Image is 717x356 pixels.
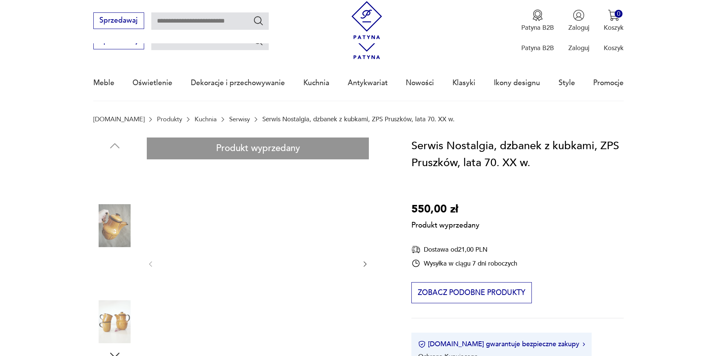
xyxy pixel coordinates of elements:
p: Serwis Nostalgia, dzbanek z kubkami, ZPS Pruszków, lata 70. XX w. [262,116,455,123]
a: Kuchnia [303,66,329,100]
a: Style [559,66,575,100]
img: Ikona certyfikatu [418,341,426,348]
button: Zaloguj [568,9,589,32]
button: Zobacz podobne produkty [411,282,531,303]
p: 550,00 zł [411,201,480,218]
p: Patyna B2B [521,23,554,32]
a: Produkty [157,116,182,123]
div: Wysyłka w ciągu 7 dni roboczych [411,259,517,268]
a: Oświetlenie [132,66,172,100]
a: Antykwariat [348,66,388,100]
a: Ikona medaluPatyna B2B [521,9,554,32]
a: Meble [93,66,114,100]
button: 0Koszyk [604,9,624,32]
button: [DOMAIN_NAME] gwarantuje bezpieczne zakupy [418,339,585,349]
img: Ikona koszyka [608,9,620,21]
a: Nowości [406,66,434,100]
button: Szukaj [253,15,264,26]
a: Serwisy [229,116,250,123]
p: Koszyk [604,44,624,52]
h1: Serwis Nostalgia, dzbanek z kubkami, ZPS Pruszków, lata 70. XX w. [411,138,624,172]
button: Szukaj [253,35,264,46]
a: [DOMAIN_NAME] [93,116,145,123]
p: Zaloguj [568,44,589,52]
a: Ikony designu [494,66,540,100]
p: Produkt wyprzedany [411,218,480,231]
a: Klasyki [452,66,475,100]
a: Promocje [593,66,624,100]
img: Patyna - sklep z meblami i dekoracjami vintage [348,1,386,39]
a: Dekoracje i przechowywanie [191,66,285,100]
button: Patyna B2B [521,9,554,32]
a: Sprzedawaj [93,38,144,44]
button: Sprzedawaj [93,12,144,29]
p: Zaloguj [568,23,589,32]
p: Koszyk [604,23,624,32]
p: Patyna B2B [521,44,554,52]
img: Ikona medalu [532,9,543,21]
img: Ikonka użytkownika [573,9,585,21]
div: Dostawa od 21,00 PLN [411,245,517,254]
a: Kuchnia [195,116,217,123]
img: Ikona strzałki w prawo [583,342,585,346]
img: Ikona dostawy [411,245,420,254]
a: Sprzedawaj [93,18,144,24]
div: 0 [615,10,623,18]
